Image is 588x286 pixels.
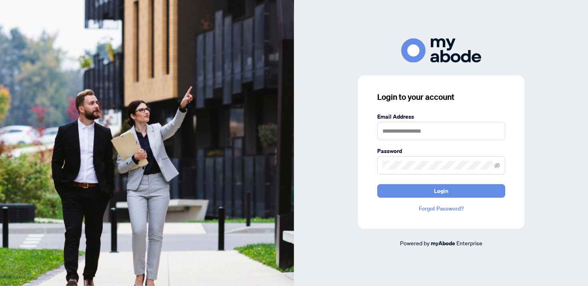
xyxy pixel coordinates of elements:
h3: Login to your account [377,91,505,103]
label: Email Address [377,112,505,121]
a: Forgot Password? [377,204,505,213]
span: eye-invisible [494,163,500,168]
a: myAbode [431,239,455,248]
label: Password [377,147,505,155]
span: Powered by [400,239,430,246]
img: ma-logo [401,38,481,63]
span: Enterprise [456,239,482,246]
button: Login [377,184,505,198]
span: Login [434,185,448,197]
